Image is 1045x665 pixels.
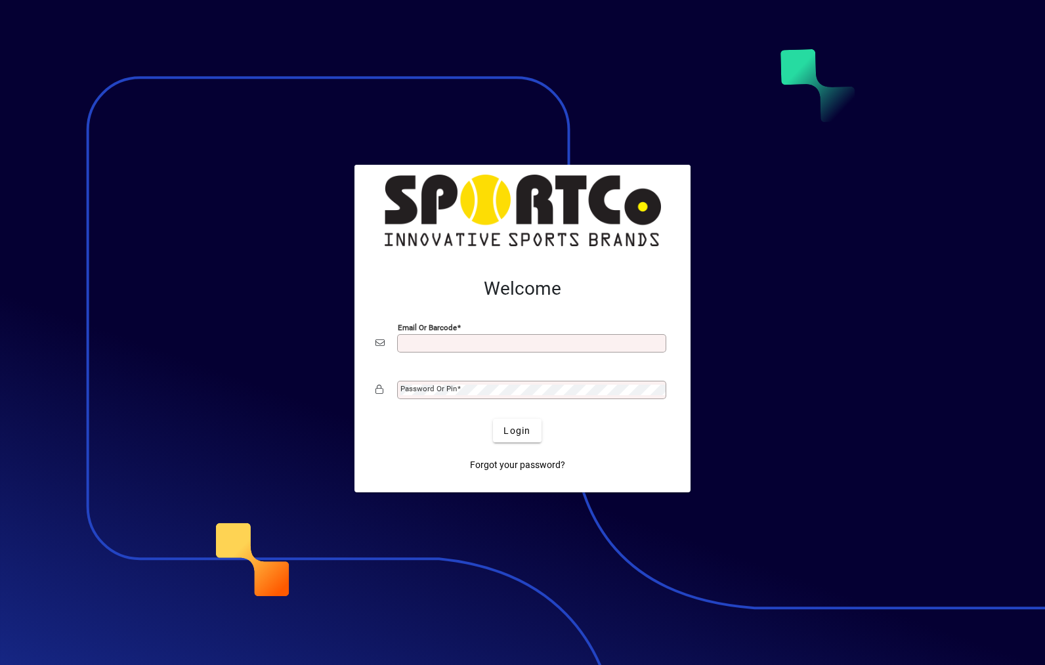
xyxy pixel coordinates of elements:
button: Login [493,419,541,442]
a: Forgot your password? [465,453,570,477]
h2: Welcome [375,278,670,300]
mat-label: Email or Barcode [398,323,457,332]
mat-label: Password or Pin [400,384,457,393]
span: Forgot your password? [470,458,565,472]
span: Login [503,424,530,438]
